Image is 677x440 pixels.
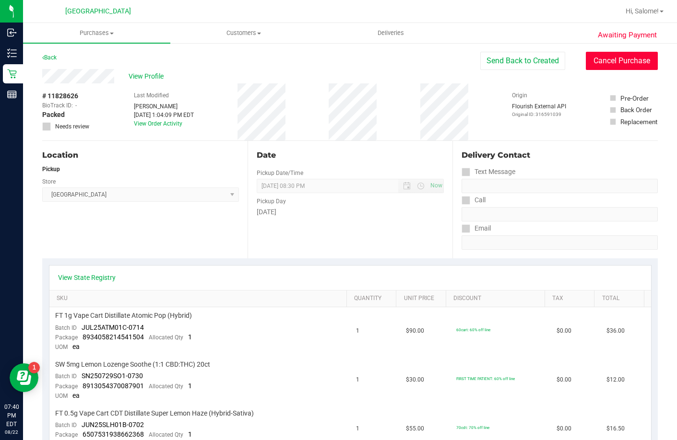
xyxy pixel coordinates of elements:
span: $0.00 [557,424,571,433]
label: Last Modified [134,91,169,100]
button: Cancel Purchase [586,52,658,70]
span: 1 [356,326,359,336]
span: Package [55,431,78,438]
span: Allocated Qty [149,431,183,438]
label: Text Message [462,165,515,179]
a: Discount [453,295,541,302]
span: $90.00 [406,326,424,336]
a: Unit Price [404,295,442,302]
p: 07:40 PM EDT [4,403,19,428]
a: Total [602,295,641,302]
input: Format: (999) 999-9999 [462,179,658,193]
span: Allocated Qty [149,334,183,341]
label: Store [42,177,56,186]
span: UOM [55,344,68,350]
span: Package [55,334,78,341]
span: $16.50 [606,424,625,433]
span: # 11828626 [42,91,78,101]
span: - [75,101,77,110]
span: SW 5mg Lemon Lozenge Soothe (1:1 CBD:THC) 20ct [55,360,210,369]
a: View Order Activity [134,120,182,127]
a: View State Registry [58,273,116,282]
div: Back Order [620,105,652,115]
span: Batch ID [55,422,77,428]
span: Batch ID [55,373,77,380]
a: Deliveries [317,23,464,43]
inline-svg: Inventory [7,48,17,58]
a: Purchases [23,23,170,43]
button: Send Back to Created [480,52,565,70]
span: Hi, Salome! [626,7,659,15]
span: 1 [356,424,359,433]
div: Location [42,150,239,161]
span: [GEOGRAPHIC_DATA] [65,7,131,15]
a: Quantity [354,295,392,302]
strong: Pickup [42,166,60,173]
span: View Profile [129,71,167,81]
span: $12.00 [606,375,625,384]
p: 08/22 [4,428,19,436]
span: FT 0.5g Vape Cart CDT Distillate Super Lemon Haze (Hybrid-Sativa) [55,409,254,418]
span: JUN25SLH01B-0702 [82,421,144,428]
label: Pickup Date/Time [257,169,303,177]
span: FT 1g Vape Cart Distillate Atomic Pop (Hybrid) [55,311,192,320]
span: Purchases [23,29,170,37]
span: ea [72,392,80,399]
span: BioTrack ID: [42,101,73,110]
label: Pickup Day [257,197,286,206]
span: 70cdt: 70% off line [456,425,489,430]
label: Call [462,193,486,207]
span: 1 [188,382,192,390]
div: [DATE] [257,207,444,217]
span: 1 [356,375,359,384]
div: [DATE] 1:04:09 PM EDT [134,111,194,119]
span: Customers [171,29,317,37]
span: $55.00 [406,424,424,433]
span: UOM [55,393,68,399]
div: Flourish External API [512,102,566,118]
a: Back [42,54,57,61]
a: SKU [57,295,343,302]
span: ea [72,343,80,350]
span: Packed [42,110,65,120]
span: 60cart: 60% off line [456,327,490,332]
label: Email [462,221,491,235]
span: Needs review [55,122,89,131]
span: 6507531938662368 [83,430,144,438]
span: $0.00 [557,375,571,384]
div: Delivery Contact [462,150,658,161]
label: Origin [512,91,527,100]
inline-svg: Inbound [7,28,17,37]
a: Tax [552,295,591,302]
span: Allocated Qty [149,383,183,390]
span: $36.00 [606,326,625,336]
iframe: Resource center [10,363,38,392]
span: Package [55,383,78,390]
span: JUL25ATM01C-0714 [82,324,144,331]
span: $30.00 [406,375,424,384]
inline-svg: Reports [7,90,17,99]
span: Awaiting Payment [598,30,657,41]
span: 1 [188,333,192,341]
span: FIRST TIME PATIENT: 60% off line [456,376,515,381]
span: 8934058214541504 [83,333,144,341]
p: Original ID: 316591039 [512,111,566,118]
iframe: Resource center unread badge [28,362,40,373]
inline-svg: Retail [7,69,17,79]
div: Pre-Order [620,93,649,103]
span: Batch ID [55,324,77,331]
input: Format: (999) 999-9999 [462,207,658,221]
div: [PERSON_NAME] [134,102,194,111]
span: 8913054370087901 [83,382,144,390]
div: Date [257,150,444,161]
span: $0.00 [557,326,571,336]
span: 1 [188,430,192,438]
a: Customers [170,23,318,43]
span: SN250729SO1-0730 [82,372,143,380]
span: Deliveries [365,29,417,37]
div: Replacement [620,117,657,127]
